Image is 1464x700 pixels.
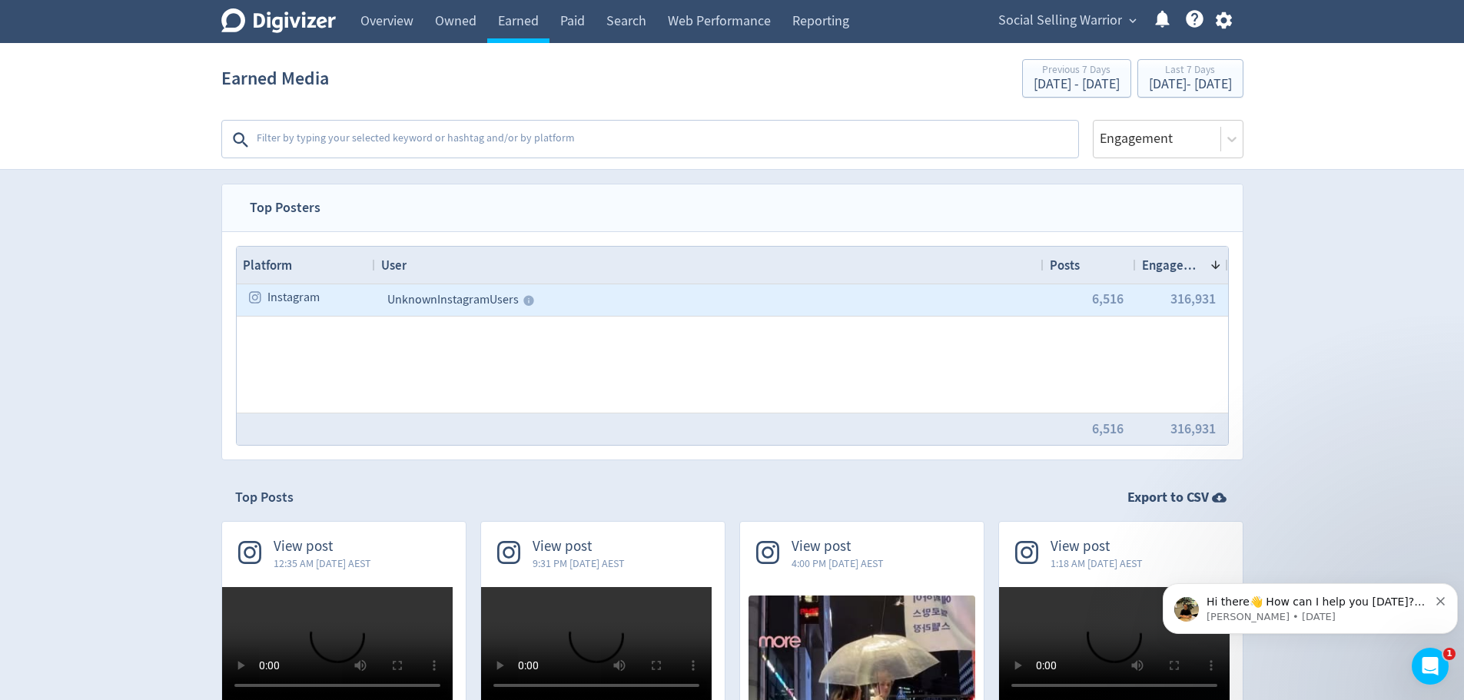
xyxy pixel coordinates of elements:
[221,54,329,103] h1: Earned Media
[1137,59,1243,98] button: Last 7 Days[DATE]- [DATE]
[1142,257,1203,274] span: Engagement
[1126,14,1140,28] span: expand_more
[1443,648,1456,660] span: 1
[387,292,519,307] span: Unknown Instagram Users
[533,556,625,571] span: 9:31 PM [DATE] AEST
[1157,551,1464,659] iframe: Intercom notifications message
[1127,488,1209,507] strong: Export to CSV
[1034,65,1120,78] div: Previous 7 Days
[792,556,884,571] span: 4:00 PM [DATE] AEST
[249,290,263,304] svg: instagram
[1412,648,1449,685] iframe: Intercom live chat
[792,538,884,556] span: View post
[998,8,1122,33] span: Social Selling Warrior
[236,184,334,231] span: Top Posters
[235,488,294,507] h2: Top Posts
[1051,556,1143,571] span: 1:18 AM [DATE] AEST
[1022,59,1131,98] button: Previous 7 Days[DATE] - [DATE]
[1149,65,1232,78] div: Last 7 Days
[1034,78,1120,91] div: [DATE] - [DATE]
[1051,538,1143,556] span: View post
[993,8,1140,33] button: Social Selling Warrior
[274,538,371,556] span: View post
[274,556,371,571] span: 12:35 AM [DATE] AEST
[1092,292,1124,306] button: 6,516
[533,538,625,556] span: View post
[1092,422,1124,436] button: 6,516
[1149,78,1232,91] div: [DATE] - [DATE]
[267,283,320,313] span: Instagram
[243,257,292,274] span: Platform
[1170,422,1216,436] button: 316,931
[1050,257,1080,274] span: Posts
[1170,292,1216,306] button: 316,931
[381,257,407,274] span: User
